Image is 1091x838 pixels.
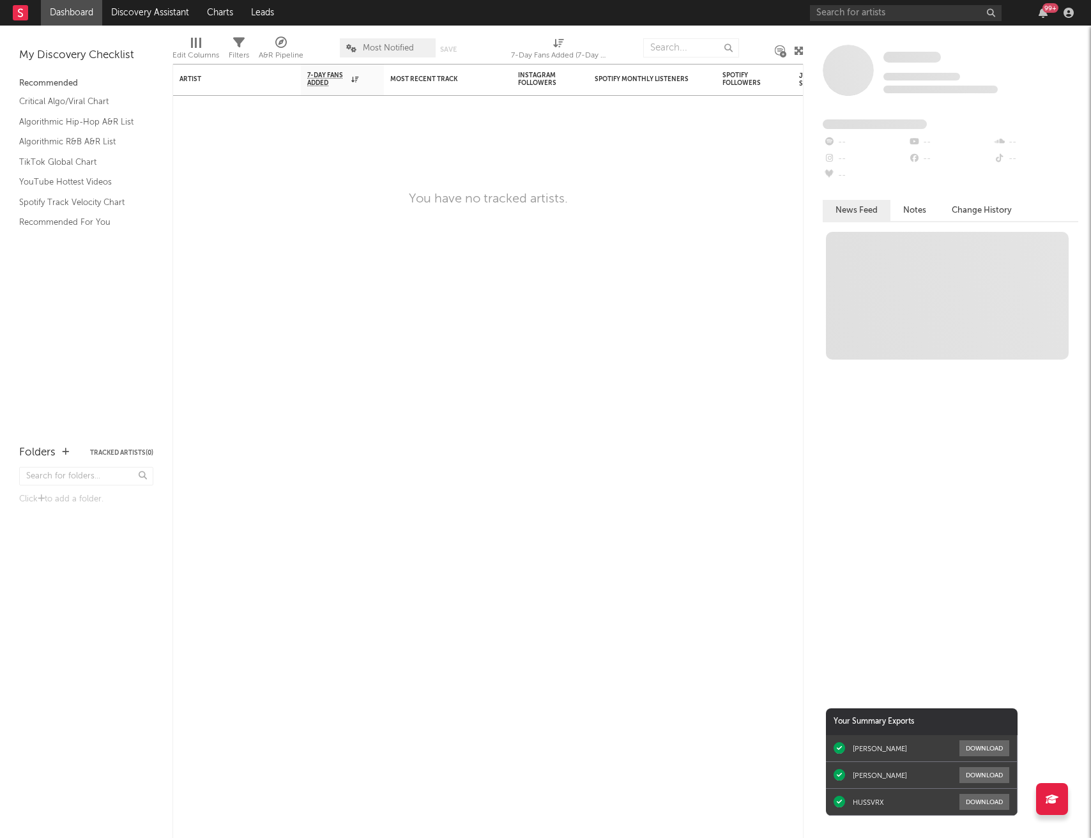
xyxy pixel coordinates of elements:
[19,76,153,91] div: Recommended
[959,740,1009,756] button: Download
[643,38,739,57] input: Search...
[883,86,998,93] span: 0 fans last week
[229,48,249,63] div: Filters
[823,134,908,151] div: --
[823,200,890,221] button: News Feed
[19,195,141,209] a: Spotify Track Velocity Chart
[19,135,141,149] a: Algorithmic R&B A&R List
[229,32,249,69] div: Filters
[179,75,275,83] div: Artist
[810,5,1002,21] input: Search for artists
[799,72,831,88] div: Jump Score
[959,767,1009,783] button: Download
[823,167,908,184] div: --
[172,48,219,63] div: Edit Columns
[959,794,1009,810] button: Download
[259,32,303,69] div: A&R Pipeline
[722,72,767,87] div: Spotify Followers
[853,798,884,807] div: HUSSVRX
[939,200,1025,221] button: Change History
[511,32,607,69] div: 7-Day Fans Added (7-Day Fans Added)
[518,72,563,87] div: Instagram Followers
[19,215,141,229] a: Recommended For You
[19,48,153,63] div: My Discovery Checklist
[363,44,414,52] span: Most Notified
[853,771,907,780] div: [PERSON_NAME]
[19,155,141,169] a: TikTok Global Chart
[440,46,457,53] button: Save
[908,151,993,167] div: --
[19,445,56,461] div: Folders
[90,450,153,456] button: Tracked Artists(0)
[823,119,927,129] span: Fans Added by Platform
[908,134,993,151] div: --
[19,95,141,109] a: Critical Algo/Viral Chart
[826,708,1018,735] div: Your Summary Exports
[1042,3,1058,13] div: 99 +
[409,192,568,207] div: You have no tracked artists.
[993,134,1078,151] div: --
[19,492,153,507] div: Click to add a folder.
[595,75,690,83] div: Spotify Monthly Listeners
[19,175,141,189] a: YouTube Hottest Videos
[172,32,219,69] div: Edit Columns
[883,51,941,64] a: Some Artist
[853,744,907,753] div: [PERSON_NAME]
[19,467,153,485] input: Search for folders...
[511,48,607,63] div: 7-Day Fans Added (7-Day Fans Added)
[307,72,348,87] span: 7-Day Fans Added
[993,151,1078,167] div: --
[1039,8,1048,18] button: 99+
[390,75,486,83] div: Most Recent Track
[259,48,303,63] div: A&R Pipeline
[883,52,941,63] span: Some Artist
[890,200,939,221] button: Notes
[823,151,908,167] div: --
[883,73,960,80] span: Tracking Since: [DATE]
[19,115,141,129] a: Algorithmic Hip-Hop A&R List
